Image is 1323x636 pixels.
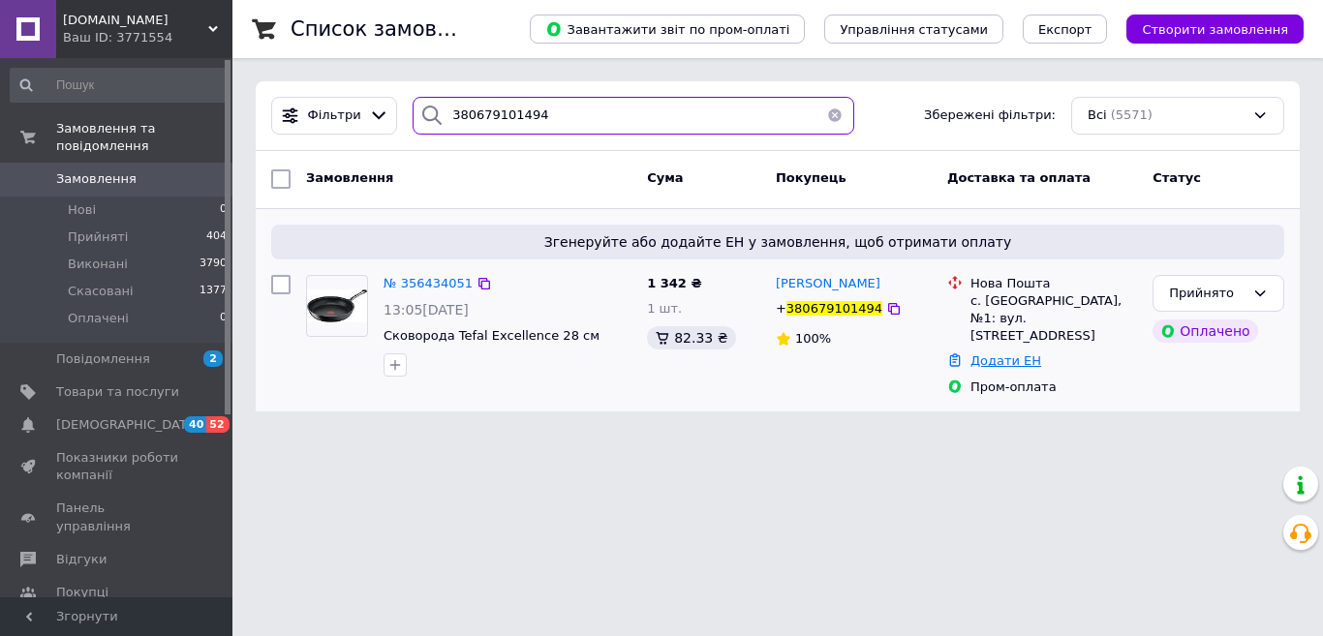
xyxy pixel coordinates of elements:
[63,12,208,29] span: vsetovary.net.ua
[279,232,1277,252] span: Згенеруйте або додайте ЕН у замовлення, щоб отримати оплату
[384,328,600,343] a: Сковорода Tefal Excellence 28 см
[206,228,227,246] span: 404
[56,350,150,368] span: Повідомлення
[56,416,200,434] span: [DEMOGRAPHIC_DATA]
[68,201,96,219] span: Нові
[647,326,735,349] div: 82.33 ₴
[291,17,487,41] h1: Список замовлень
[10,68,229,103] input: Пошук
[56,551,107,568] span: Відгуки
[970,275,1137,292] div: Нова Пошта
[68,256,128,273] span: Виконані
[68,228,128,246] span: Прийняті
[56,449,179,484] span: Показники роботи компанії
[203,350,223,367] span: 2
[63,29,232,46] div: Ваш ID: 3771554
[413,97,854,135] input: Пошук за номером замовлення, ПІБ покупця, номером телефону, Email, номером накладної
[647,170,683,185] span: Cума
[815,97,854,135] button: Очистить
[68,283,134,300] span: Скасовані
[1153,170,1201,185] span: Статус
[1111,107,1153,122] span: (5571)
[776,275,880,293] a: [PERSON_NAME]
[1153,319,1257,343] div: Оплачено
[824,15,1003,44] button: Управління статусами
[307,289,367,322] img: Фото товару
[220,310,227,327] span: 0
[776,276,880,290] span: [PERSON_NAME]
[647,301,682,316] span: 1 шт.
[1038,22,1092,37] span: Експорт
[1169,284,1245,304] div: Прийнято
[306,275,368,337] a: Фото товару
[1107,21,1304,36] a: Створити замовлення
[970,292,1137,346] div: с. [GEOGRAPHIC_DATA], №1: вул. [STREET_ADDRESS]
[384,276,473,290] a: № 356434051
[384,302,469,318] span: 13:05[DATE]
[840,22,988,37] span: Управління статусами
[206,416,229,433] span: 52
[924,106,1056,125] span: Збережені фільтри:
[1023,15,1108,44] button: Експорт
[56,383,179,401] span: Товари та послуги
[306,170,393,185] span: Замовлення
[786,301,882,316] span: 380679101494
[776,301,786,316] span: +
[795,331,831,346] span: 100%
[1142,22,1288,37] span: Створити замовлення
[970,353,1041,368] a: Додати ЕН
[545,20,789,38] span: Завантажити звіт по пром-оплаті
[56,584,108,601] span: Покупці
[56,500,179,534] span: Панель управління
[308,106,361,125] span: Фільтри
[647,276,701,290] span: 1 342 ₴
[200,283,227,300] span: 1377
[530,15,805,44] button: Завантажити звіт по пром-оплаті
[1088,106,1107,125] span: Всі
[56,170,137,188] span: Замовлення
[220,201,227,219] span: 0
[1126,15,1304,44] button: Створити замовлення
[56,120,232,155] span: Замовлення та повідомлення
[970,379,1137,396] div: Пром-оплата
[68,310,129,327] span: Оплачені
[947,170,1091,185] span: Доставка та оплата
[776,170,846,185] span: Покупець
[184,416,206,433] span: 40
[200,256,227,273] span: 3790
